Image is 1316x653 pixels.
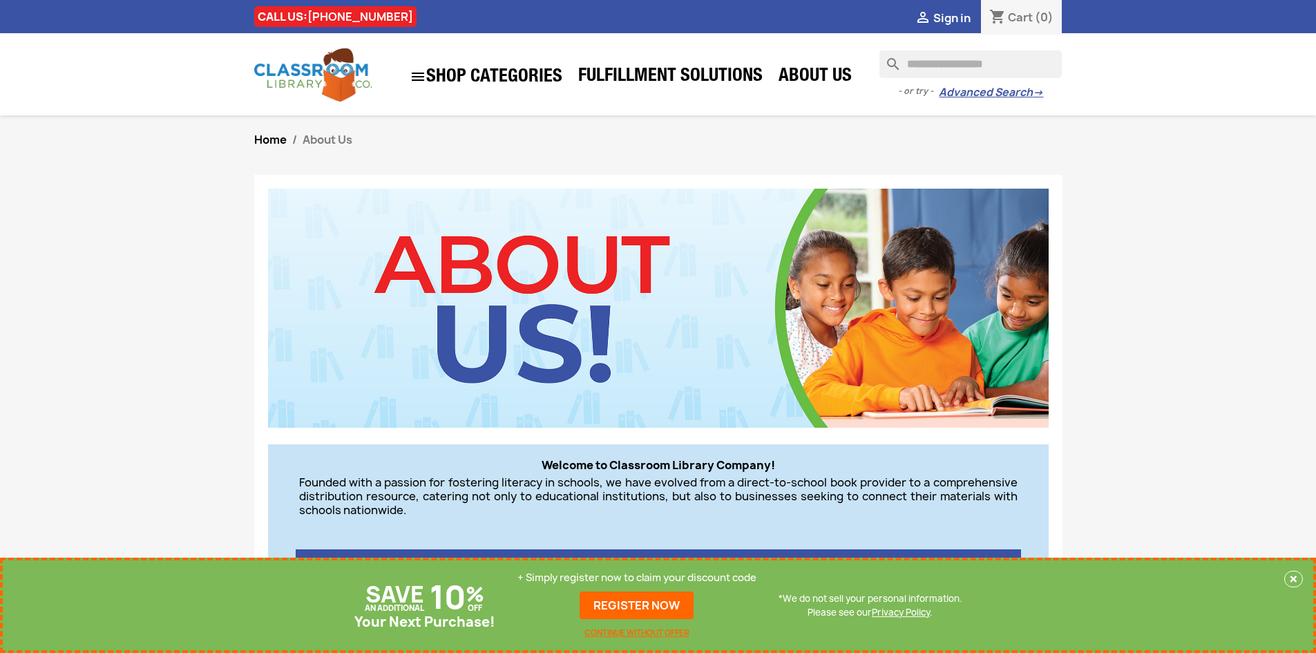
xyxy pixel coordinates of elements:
[403,61,569,92] a: SHOP CATEGORIES
[772,64,859,91] a: About Us
[915,10,971,26] a:  Sign in
[254,6,417,27] div: CALL US:
[303,132,352,147] span: About Us
[915,10,931,27] i: 
[307,9,413,24] a: [PHONE_NUMBER]
[879,50,896,67] i: search
[254,132,287,147] a: Home
[410,68,426,85] i: 
[879,50,1062,78] input: Search
[299,458,1018,472] p: Welcome to Classroom Library Company!
[571,64,770,91] a: Fulfillment Solutions
[989,10,1006,26] i: shopping_cart
[1035,10,1053,25] span: (0)
[299,475,1018,517] p: Founded with a passion for fostering literacy in schools, we have evolved from a direct-to-school...
[933,10,971,26] span: Sign in
[254,48,372,102] img: Classroom Library Company
[898,84,939,98] span: - or try -
[1033,86,1043,100] span: →
[268,189,1049,428] img: CLC_About_Us.jpg
[1008,10,1033,25] span: Cart
[296,549,1021,577] p: WHAT SETS US APART
[939,86,1043,100] a: Advanced Search→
